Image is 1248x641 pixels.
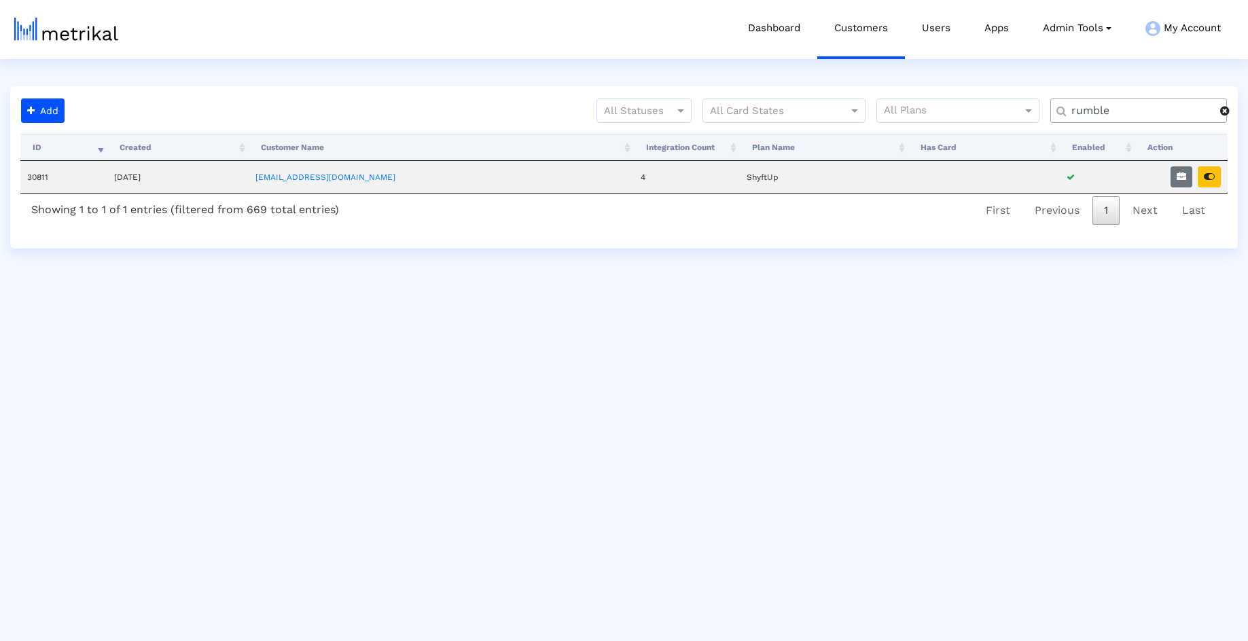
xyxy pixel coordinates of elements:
[1145,21,1160,36] img: my-account-menu-icon.png
[1135,134,1228,161] th: Action
[1121,196,1169,225] a: Next
[740,161,908,193] td: ShyftUp
[1171,196,1217,225] a: Last
[634,134,740,161] th: Integration Count: activate to sort column ascending
[1062,104,1220,118] input: Customer Name
[249,134,634,161] th: Customer Name: activate to sort column ascending
[908,134,1060,161] th: Has Card: activate to sort column ascending
[107,134,249,161] th: Created: activate to sort column ascending
[14,18,118,41] img: metrical-logo-light.png
[21,98,65,123] button: Add
[1023,196,1091,225] a: Previous
[884,103,1024,120] input: All Plans
[974,196,1022,225] a: First
[255,172,395,182] a: [EMAIL_ADDRESS][DOMAIN_NAME]
[20,194,350,221] div: Showing 1 to 1 of 1 entries (filtered from 669 total entries)
[1092,196,1120,225] a: 1
[634,161,740,193] td: 4
[1060,134,1135,161] th: Enabled: activate to sort column ascending
[20,134,107,161] th: ID: activate to sort column ascending
[107,161,249,193] td: [DATE]
[710,103,834,120] input: All Card States
[740,134,908,161] th: Plan Name: activate to sort column ascending
[20,161,107,193] td: 30811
